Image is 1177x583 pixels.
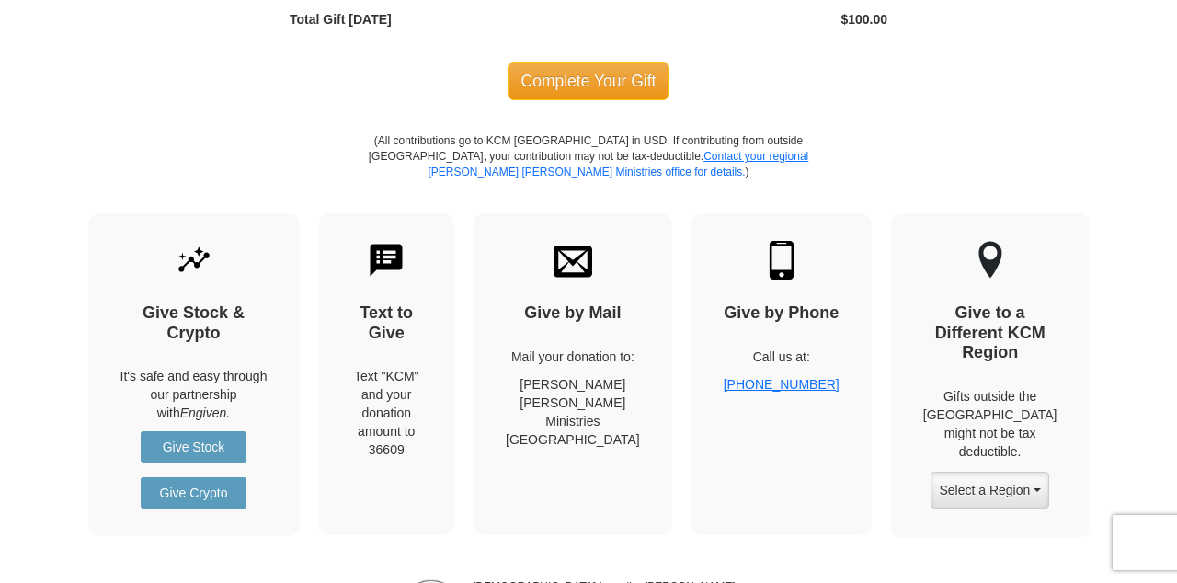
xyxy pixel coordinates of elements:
[120,367,268,422] p: It's safe and easy through our partnership with
[554,241,592,280] img: envelope.svg
[923,387,1057,461] p: Gifts outside the [GEOGRAPHIC_DATA] might not be tax deductible.
[175,241,213,280] img: give-by-stock.svg
[351,367,423,459] div: Text "KCM" and your donation amount to 36609
[724,348,840,366] p: Call us at:
[508,62,670,100] span: Complete Your Gift
[762,241,801,280] img: mobile.svg
[923,303,1057,363] h4: Give to a Different KCM Region
[367,241,406,280] img: text-to-give.svg
[506,375,640,449] p: [PERSON_NAME] [PERSON_NAME] Ministries [GEOGRAPHIC_DATA]
[180,406,230,420] i: Engiven.
[931,472,1048,509] button: Select a Region
[280,10,589,29] div: Total Gift [DATE]
[506,348,640,366] p: Mail your donation to:
[120,303,268,343] h4: Give Stock & Crypto
[724,303,840,324] h4: Give by Phone
[368,133,809,213] p: (All contributions go to KCM [GEOGRAPHIC_DATA] in USD. If contributing from outside [GEOGRAPHIC_D...
[351,303,423,343] h4: Text to Give
[588,10,897,29] div: $100.00
[141,477,246,509] a: Give Crypto
[724,377,840,392] a: [PHONE_NUMBER]
[506,303,640,324] h4: Give by Mail
[977,241,1003,280] img: other-region
[141,431,246,463] a: Give Stock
